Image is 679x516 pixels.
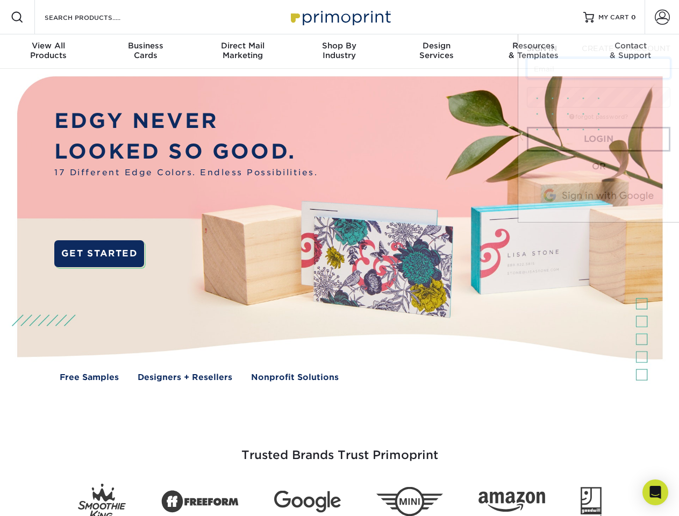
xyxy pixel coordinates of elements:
[569,113,628,120] a: forgot password?
[286,5,394,28] img: Primoprint
[138,371,232,384] a: Designers + Resellers
[485,41,582,60] div: & Templates
[194,41,291,51] span: Direct Mail
[527,44,557,53] span: SIGN IN
[485,41,582,51] span: Resources
[44,11,148,24] input: SEARCH PRODUCTS.....
[581,487,602,516] img: Goodwill
[194,41,291,60] div: Marketing
[54,167,318,179] span: 17 Different Edge Colors. Endless Possibilities.
[54,240,144,267] a: GET STARTED
[527,127,670,152] a: Login
[527,58,670,78] input: Email
[54,106,318,137] p: EDGY NEVER
[97,34,194,69] a: BusinessCards
[60,371,119,384] a: Free Samples
[485,34,582,69] a: Resources& Templates
[251,371,339,384] a: Nonprofit Solutions
[291,41,388,51] span: Shop By
[642,479,668,505] div: Open Intercom Messenger
[582,44,670,53] span: CREATE AN ACCOUNT
[598,13,629,22] span: MY CART
[478,492,545,512] img: Amazon
[388,34,485,69] a: DesignServices
[54,137,318,167] p: LOOKED SO GOOD.
[291,34,388,69] a: Shop ByIndustry
[3,483,91,512] iframe: Google Customer Reviews
[631,13,636,21] span: 0
[388,41,485,51] span: Design
[527,160,670,173] div: OR
[388,41,485,60] div: Services
[97,41,194,51] span: Business
[194,34,291,69] a: Direct MailMarketing
[274,491,341,513] img: Google
[97,41,194,60] div: Cards
[25,422,654,475] h3: Trusted Brands Trust Primoprint
[291,41,388,60] div: Industry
